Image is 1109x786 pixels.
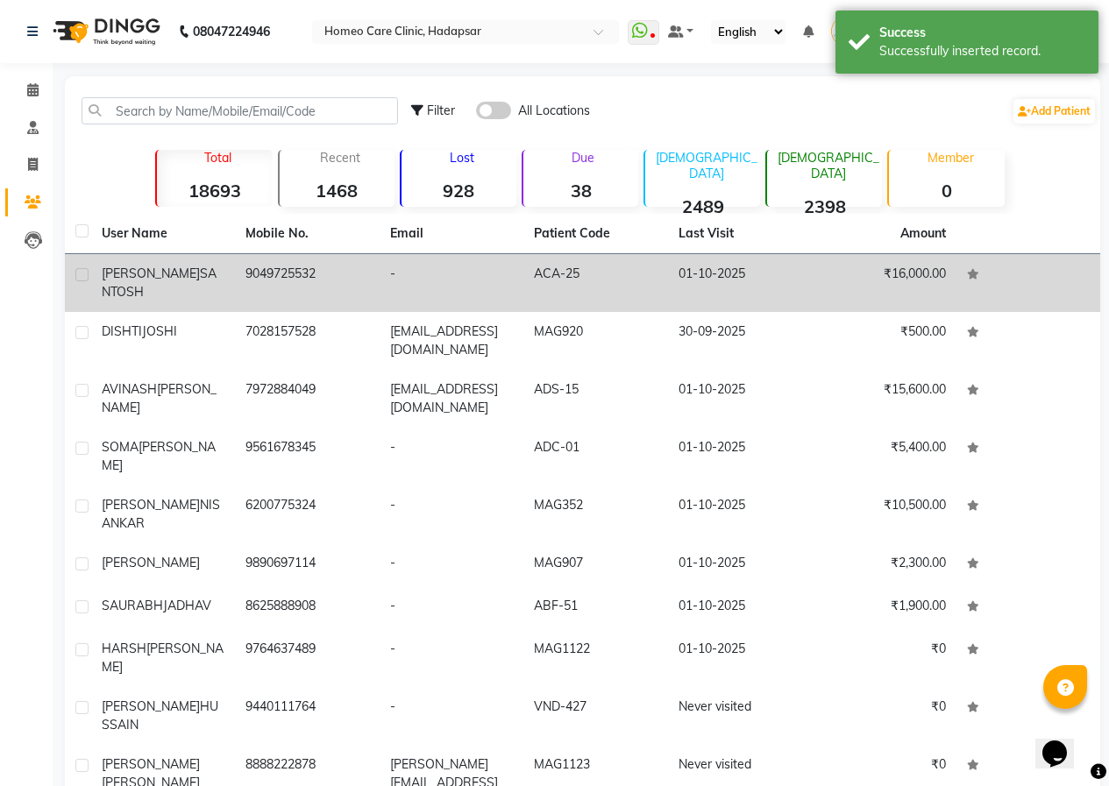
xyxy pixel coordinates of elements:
td: 01-10-2025 [668,254,812,312]
th: User Name [91,214,235,254]
span: Filter [427,103,455,118]
td: - [380,629,523,687]
input: Search by Name/Mobile/Email/Code [82,97,398,124]
b: 08047224946 [193,7,270,56]
td: 9764637489 [235,629,379,687]
div: Successfully inserted record. [879,42,1085,60]
strong: 928 [402,180,516,202]
td: ₹500.00 [812,312,956,370]
span: [PERSON_NAME] [102,266,200,281]
td: - [380,485,523,543]
span: All Locations [518,102,590,120]
td: ₹5,400.00 [812,428,956,485]
p: [DEMOGRAPHIC_DATA] [774,150,882,181]
td: ₹16,000.00 [812,254,956,312]
span: [PERSON_NAME] [102,698,200,714]
td: 01-10-2025 [668,629,812,687]
td: 30-09-2025 [668,312,812,370]
td: - [380,428,523,485]
td: ₹15,600.00 [812,370,956,428]
span: JOSHI [142,323,177,339]
td: [EMAIL_ADDRESS][DOMAIN_NAME] [380,312,523,370]
td: 01-10-2025 [668,586,812,629]
td: 6200775324 [235,485,379,543]
th: Last Visit [668,214,812,254]
p: [DEMOGRAPHIC_DATA] [652,150,760,181]
span: DISHTI [102,323,142,339]
th: Amount [890,214,956,253]
td: - [380,543,523,586]
td: 01-10-2025 [668,370,812,428]
td: ADC-01 [523,428,667,485]
strong: 2489 [645,195,760,217]
img: Dr Nikita Patil [831,16,862,46]
span: SAURABH [102,598,163,613]
iframe: chat widget [1035,716,1091,768]
div: Success [879,24,1085,42]
td: 9440111764 [235,687,379,745]
span: [PERSON_NAME] [102,641,224,675]
td: ₹0 [812,687,956,745]
td: 9049725532 [235,254,379,312]
p: Recent [287,150,395,166]
strong: 38 [523,180,638,202]
td: - [380,687,523,745]
td: ABF-51 [523,586,667,629]
span: [PERSON_NAME] [102,439,216,473]
td: ₹0 [812,629,956,687]
td: 01-10-2025 [668,428,812,485]
td: [EMAIL_ADDRESS][DOMAIN_NAME] [380,370,523,428]
span: [PERSON_NAME] [102,497,200,513]
span: HARSH [102,641,146,656]
p: Member [896,150,1004,166]
th: Email [380,214,523,254]
td: ₹2,300.00 [812,543,956,586]
td: ADS-15 [523,370,667,428]
span: [PERSON_NAME] [102,756,200,772]
td: Never visited [668,687,812,745]
td: ACA-25 [523,254,667,312]
td: 7028157528 [235,312,379,370]
td: 01-10-2025 [668,485,812,543]
strong: 2398 [767,195,882,217]
td: 7972884049 [235,370,379,428]
th: Patient Code [523,214,667,254]
a: Add Patient [1013,99,1095,124]
span: [PERSON_NAME] [102,555,200,570]
td: - [380,254,523,312]
span: [PERSON_NAME] [102,381,217,415]
td: 8625888908 [235,586,379,629]
td: 9561678345 [235,428,379,485]
td: MAG1122 [523,629,667,687]
td: MAG920 [523,312,667,370]
strong: 18693 [157,180,272,202]
strong: 1468 [280,180,395,202]
strong: 0 [889,180,1004,202]
td: - [380,586,523,629]
td: MAG907 [523,543,667,586]
p: Due [527,150,638,166]
td: VND-427 [523,687,667,745]
td: MAG352 [523,485,667,543]
td: ₹10,500.00 [812,485,956,543]
span: SOMA [102,439,139,455]
td: 9890697114 [235,543,379,586]
img: logo [45,7,165,56]
th: Mobile No. [235,214,379,254]
p: Lost [409,150,516,166]
td: ₹1,900.00 [812,586,956,629]
p: Total [164,150,272,166]
span: JADHAV [163,598,211,613]
span: AVINASH [102,381,157,397]
td: 01-10-2025 [668,543,812,586]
